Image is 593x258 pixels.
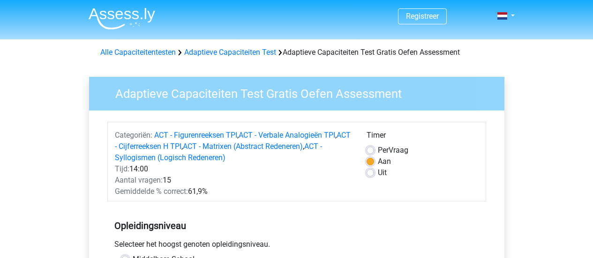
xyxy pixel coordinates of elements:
[115,142,322,162] a: ACT - Syllogismen (Logisch Redeneren)
[367,130,479,145] div: Timer
[154,131,237,140] a: ACT - Figurenreeksen TPI
[114,216,479,235] h5: Opleidingsniveau
[115,164,129,173] span: Tijd:
[378,145,408,156] label: Vraag
[115,131,152,140] span: Categoriën:
[108,186,360,197] div: 61,9%
[406,12,439,21] a: Registreer
[108,130,360,163] div: , , , ,
[378,146,389,155] span: Per
[378,156,391,167] label: Aan
[108,175,360,186] div: 15
[104,83,497,101] h3: Adaptieve Capaciteiten Test Gratis Oefen Assessment
[183,142,303,151] a: ACT - Matrixen (Abstract Redeneren)
[100,48,176,57] a: Alle Capaciteitentesten
[239,131,335,140] a: ACT - Verbale Analogieën TPI
[97,47,497,58] div: Adaptieve Capaciteiten Test Gratis Oefen Assessment
[108,163,360,175] div: 14:00
[184,48,276,57] a: Adaptieve Capaciteiten Test
[378,167,387,178] label: Uit
[89,7,155,29] img: Assessly
[107,239,486,254] div: Selecteer het hoogst genoten opleidingsniveau.
[115,187,188,196] span: Gemiddelde % correct:
[115,176,163,184] span: Aantal vragen:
